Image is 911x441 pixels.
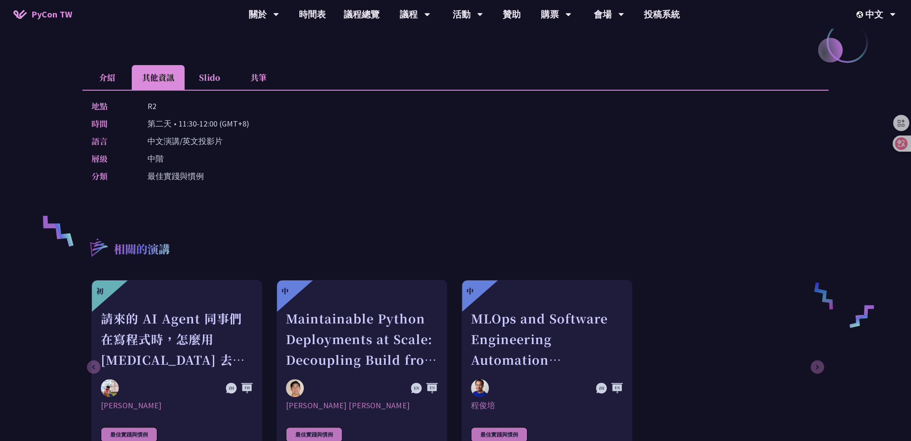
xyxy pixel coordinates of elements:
div: [PERSON_NAME] [101,400,253,411]
span: PyCon TW [31,8,72,21]
li: 介紹 [82,65,132,90]
img: Locale Icon [856,11,865,18]
img: r3.8d01567.svg [77,225,120,269]
p: 最佳實踐與慣例 [147,170,204,183]
div: 初 [96,286,104,297]
div: 程俊培 [471,400,623,411]
p: 層級 [91,152,130,165]
img: 程俊培 [471,379,489,397]
div: 請來的 AI Agent 同事們在寫程式時，怎麼用 [MEDICAL_DATA] 去除各種幻想與盲點 [101,308,253,370]
li: Slido [185,65,234,90]
p: 中文演講/英文投影片 [147,135,223,148]
div: [PERSON_NAME] [PERSON_NAME] [286,400,438,411]
div: Maintainable Python Deployments at Scale: Decoupling Build from Runtime [286,308,438,370]
img: Keith Yang [101,379,119,397]
p: 第二天 • 11:30-12:00 (GMT+8) [147,117,249,130]
p: 分類 [91,170,130,183]
p: 相關的演講 [114,241,170,259]
div: 中 [281,286,289,297]
li: 共筆 [234,65,283,90]
li: 其他資訊 [132,65,185,90]
p: 時間 [91,117,130,130]
p: 中階 [147,152,164,165]
p: R2 [147,100,156,113]
div: MLOps and Software Engineering Automation Challenges in Production [471,308,623,370]
img: Justin Lee [286,379,304,397]
img: Home icon of PyCon TW 2025 [13,10,27,19]
p: 地點 [91,100,130,113]
a: PyCon TW [4,3,81,26]
p: 語言 [91,135,130,148]
div: 中 [466,286,474,297]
